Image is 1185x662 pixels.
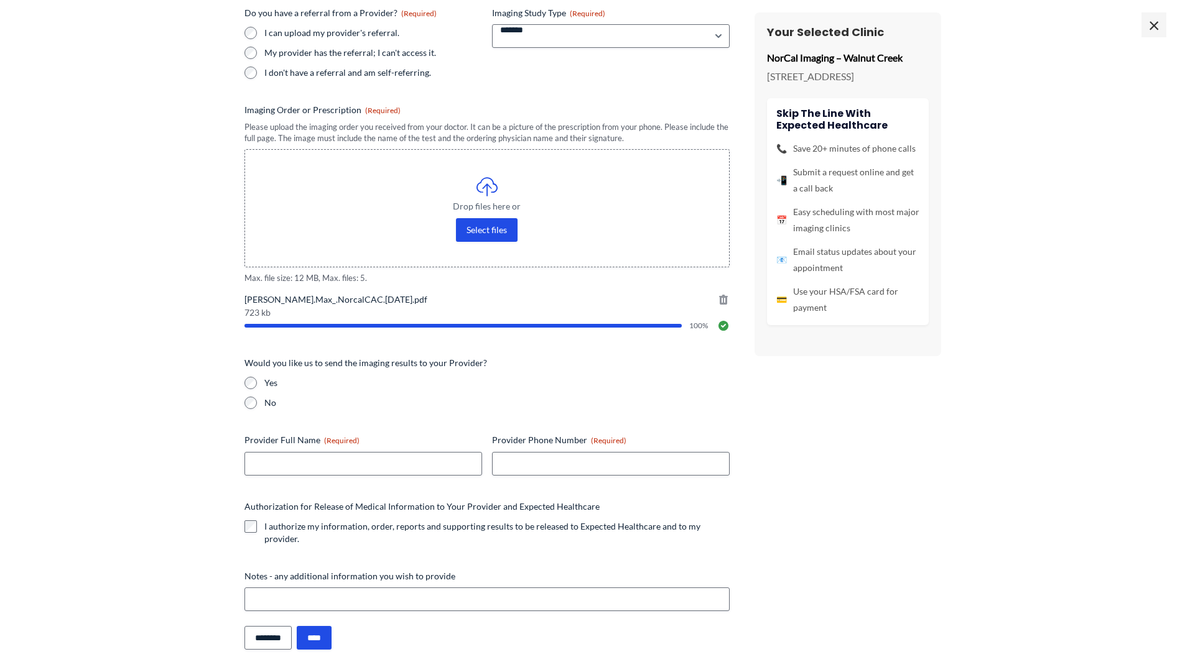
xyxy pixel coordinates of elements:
span: 💳 [776,292,787,308]
label: Imaging Study Type [492,7,730,19]
label: I can upload my provider's referral. [264,27,482,39]
label: No [264,397,730,409]
span: Drop files here or [270,202,704,211]
label: Imaging Order or Prescription [244,104,730,116]
p: NorCal Imaging – Walnut Creek [767,48,929,67]
label: Provider Full Name [244,434,482,446]
label: Provider Phone Number [492,434,730,446]
span: 📞 [776,140,787,157]
label: Yes [264,377,730,389]
div: Please upload the imaging order you received from your doctor. It can be a picture of the prescri... [244,121,730,144]
span: (Required) [324,436,360,445]
li: Save 20+ minutes of phone calls [776,140,919,157]
span: (Required) [591,436,626,445]
legend: Do you have a referral from a Provider? [244,7,437,19]
label: I authorize my information, order, reports and supporting results to be released to Expected Heal... [264,520,730,545]
h3: Your Selected Clinic [767,25,929,39]
label: I don't have a referral and am self-referring. [264,67,482,79]
li: Submit a request online and get a call back [776,164,919,196]
li: Use your HSA/FSA card for payment [776,283,919,316]
li: Email status updates about your appointment [776,244,919,276]
span: 📧 [776,252,787,268]
span: 📅 [776,212,787,228]
label: Notes - any additional information you wish to provide [244,570,730,582]
span: Max. file size: 12 MB, Max. files: 5. [244,272,730,284]
li: Easy scheduling with most major imaging clinics [776,204,919,236]
span: (Required) [570,9,605,18]
h4: Skip the line with Expected Healthcare [776,108,919,131]
button: select files, imaging order or prescription(required) [456,218,518,242]
p: [STREET_ADDRESS] [767,67,929,86]
span: [PERSON_NAME].Max_.NorcalCAC.[DATE].pdf [244,293,730,306]
span: 100% [689,322,710,329]
legend: Would you like us to send the imaging results to your Provider? [244,357,487,369]
span: (Required) [401,9,437,18]
label: My provider has the referral; I can't access it. [264,47,482,59]
span: 📲 [776,172,787,188]
span: (Required) [365,106,401,115]
span: × [1141,12,1166,37]
span: 723 kb [244,308,730,317]
legend: Authorization for Release of Medical Information to Your Provider and Expected Healthcare [244,500,600,513]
